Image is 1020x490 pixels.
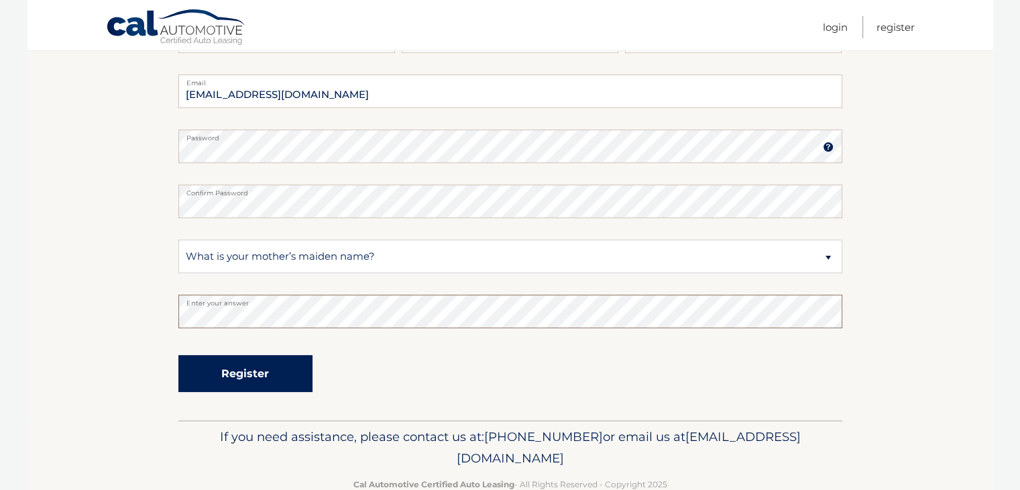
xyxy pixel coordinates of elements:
[178,295,842,305] label: Enter your answer
[823,16,848,38] a: Login
[178,75,842,85] label: Email
[187,426,834,469] p: If you need assistance, please contact us at: or email us at
[178,185,842,195] label: Confirm Password
[178,75,842,108] input: Email
[823,142,834,152] img: tooltip.svg
[353,479,514,489] strong: Cal Automotive Certified Auto Leasing
[106,9,247,48] a: Cal Automotive
[178,355,313,392] button: Register
[178,130,842,140] label: Password
[876,16,915,38] a: Register
[457,429,801,466] span: [EMAIL_ADDRESS][DOMAIN_NAME]
[484,429,603,444] span: [PHONE_NUMBER]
